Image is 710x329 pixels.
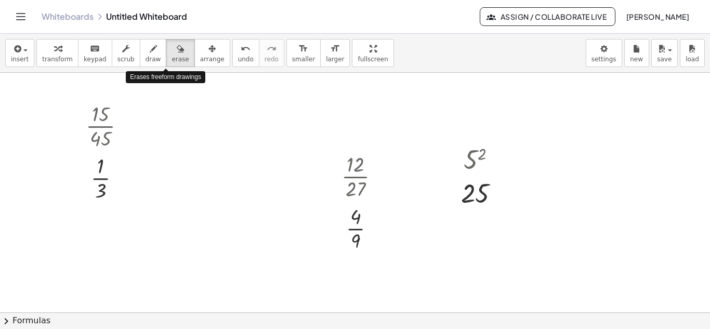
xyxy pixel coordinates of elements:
span: save [657,56,672,63]
span: fullscreen [358,56,388,63]
span: larger [326,56,344,63]
span: Assign / Collaborate Live [489,12,607,21]
button: redoredo [259,39,284,67]
span: scrub [117,56,135,63]
button: insert [5,39,34,67]
button: erase [166,39,194,67]
button: fullscreen [352,39,393,67]
span: arrange [200,56,225,63]
span: load [686,56,699,63]
button: undoundo [232,39,259,67]
i: keyboard [90,43,100,55]
button: save [651,39,678,67]
button: format_sizesmaller [286,39,321,67]
button: format_sizelarger [320,39,350,67]
i: format_size [298,43,308,55]
span: smaller [292,56,315,63]
i: redo [267,43,277,55]
span: undo [238,56,254,63]
span: keypad [84,56,107,63]
span: draw [146,56,161,63]
button: load [680,39,705,67]
span: settings [591,56,616,63]
button: new [624,39,649,67]
span: transform [42,56,73,63]
button: Toggle navigation [12,8,29,25]
i: format_size [330,43,340,55]
span: erase [172,56,189,63]
button: Assign / Collaborate Live [480,7,615,26]
span: new [630,56,643,63]
button: scrub [112,39,140,67]
span: redo [265,56,279,63]
i: undo [241,43,251,55]
button: draw [140,39,167,67]
button: [PERSON_NAME] [617,7,698,26]
button: keyboardkeypad [78,39,112,67]
a: Whiteboards [42,11,94,22]
div: Erases freeform drawings [126,71,205,83]
button: transform [36,39,78,67]
span: insert [11,56,29,63]
button: arrange [194,39,230,67]
span: [PERSON_NAME] [626,12,689,21]
button: settings [586,39,622,67]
